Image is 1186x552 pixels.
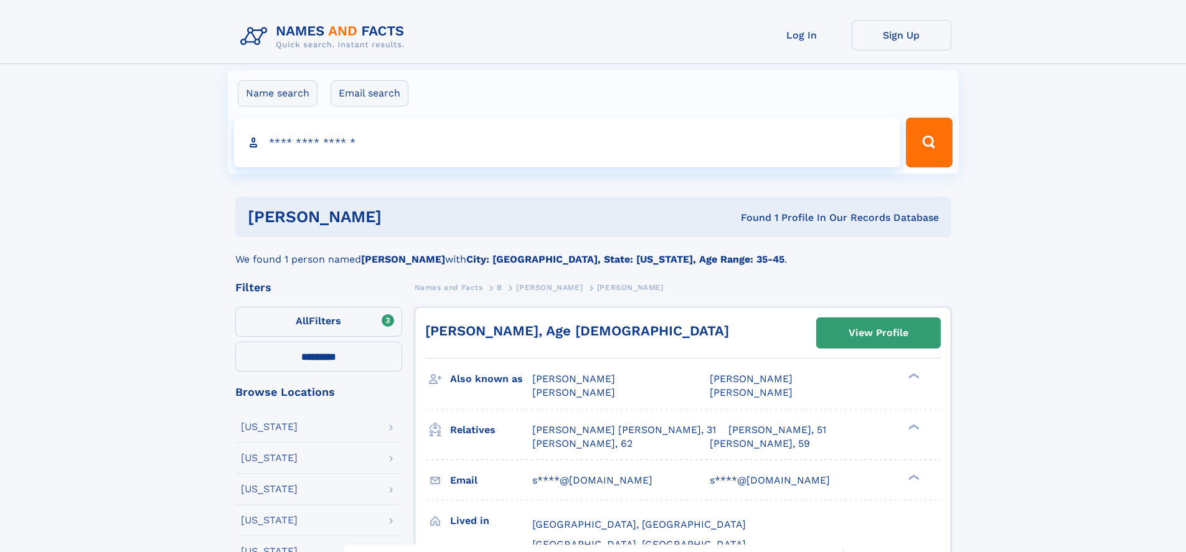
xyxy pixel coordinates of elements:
[296,315,309,327] span: All
[241,453,298,463] div: [US_STATE]
[248,209,562,225] h1: [PERSON_NAME]
[466,253,784,265] b: City: [GEOGRAPHIC_DATA], State: [US_STATE], Age Range: 35-45
[497,283,502,292] span: B
[710,437,810,451] a: [PERSON_NAME], 59
[450,470,532,491] h3: Email
[817,318,940,348] a: View Profile
[906,118,952,167] button: Search Button
[235,386,402,398] div: Browse Locations
[849,319,908,347] div: View Profile
[331,80,408,106] label: Email search
[597,283,664,292] span: [PERSON_NAME]
[415,279,483,295] a: Names and Facts
[516,279,583,295] a: [PERSON_NAME]
[905,423,920,431] div: ❯
[241,484,298,494] div: [US_STATE]
[532,437,633,451] a: [PERSON_NAME], 62
[710,373,793,385] span: [PERSON_NAME]
[905,473,920,481] div: ❯
[561,211,939,225] div: Found 1 Profile In Our Records Database
[516,283,583,292] span: [PERSON_NAME]
[532,373,615,385] span: [PERSON_NAME]
[905,372,920,380] div: ❯
[532,518,746,530] span: [GEOGRAPHIC_DATA], [GEOGRAPHIC_DATA]
[235,307,402,337] label: Filters
[235,20,415,54] img: Logo Names and Facts
[532,386,615,398] span: [PERSON_NAME]
[238,80,318,106] label: Name search
[450,419,532,441] h3: Relatives
[532,423,716,437] a: [PERSON_NAME] [PERSON_NAME], 31
[241,515,298,525] div: [US_STATE]
[728,423,826,437] a: [PERSON_NAME], 51
[235,237,951,267] div: We found 1 person named with .
[361,253,445,265] b: [PERSON_NAME]
[852,20,951,50] a: Sign Up
[752,20,852,50] a: Log In
[235,282,402,293] div: Filters
[532,538,746,550] span: [GEOGRAPHIC_DATA], [GEOGRAPHIC_DATA]
[425,323,729,339] a: [PERSON_NAME], Age [DEMOGRAPHIC_DATA]
[450,510,532,531] h3: Lived in
[710,386,793,398] span: [PERSON_NAME]
[234,118,901,167] input: search input
[450,368,532,390] h3: Also known as
[241,422,298,432] div: [US_STATE]
[497,279,502,295] a: B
